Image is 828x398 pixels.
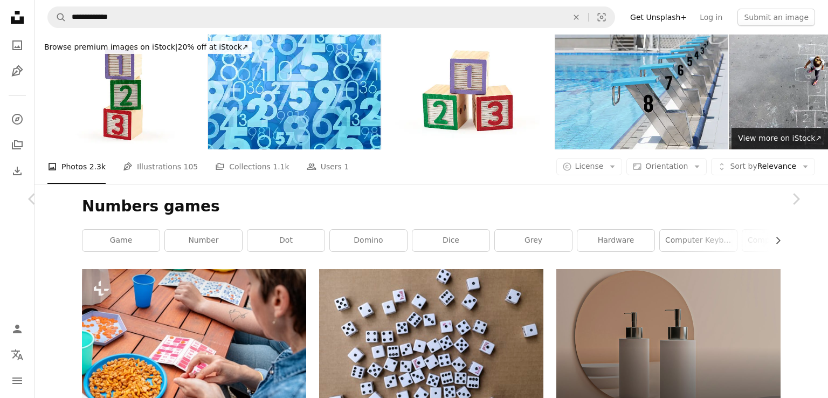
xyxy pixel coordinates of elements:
[742,230,819,251] a: computer hardware
[344,161,349,173] span: 1
[165,230,242,251] a: number
[382,35,554,149] img: Children's wooden number blocks
[495,230,572,251] a: grey
[47,6,615,28] form: Find visuals sitewide
[737,9,815,26] button: Submit an image
[6,134,28,156] a: Collections
[624,9,693,26] a: Get Unsplash+
[412,230,489,251] a: dice
[34,35,258,60] a: Browse premium images on iStock|20% off at iStock↗
[711,158,815,175] button: Sort byRelevance
[564,7,588,28] button: Clear
[184,161,198,173] span: 105
[6,60,28,82] a: Illustrations
[730,162,757,170] span: Sort by
[44,43,177,51] span: Browse premium images on iStock |
[82,339,306,348] a: a woman sitting at a table with a bowl of cereal
[626,158,707,175] button: Orientation
[589,7,615,28] button: Visual search
[730,161,796,172] span: Relevance
[6,344,28,366] button: Language
[215,149,289,184] a: Collections 1.1k
[6,35,28,56] a: Photos
[208,35,381,149] img: An abstract blue pattern with numbers
[693,9,729,26] a: Log in
[82,197,781,216] h1: Numbers games
[319,339,543,348] a: white and black dice on brown wooden table
[660,230,737,251] a: computer keyboard
[6,108,28,130] a: Explore
[556,158,623,175] button: License
[273,161,289,173] span: 1.1k
[330,230,407,251] a: domino
[575,162,604,170] span: License
[247,230,325,251] a: dot
[82,230,160,251] a: game
[732,128,828,149] a: View more on iStock↗
[6,370,28,392] button: Menu
[123,149,198,184] a: Illustrations 105
[307,149,349,184] a: Users 1
[555,35,728,149] img: Olympic swimming pool start line
[738,134,822,142] span: View more on iStock ↗
[645,162,688,170] span: Orientation
[34,35,207,149] img: Three numbered building blocks on white background
[6,318,28,340] a: Log in / Sign up
[41,41,252,54] div: 20% off at iStock ↗
[763,147,828,251] a: Next
[577,230,654,251] a: hardware
[48,7,66,28] button: Search Unsplash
